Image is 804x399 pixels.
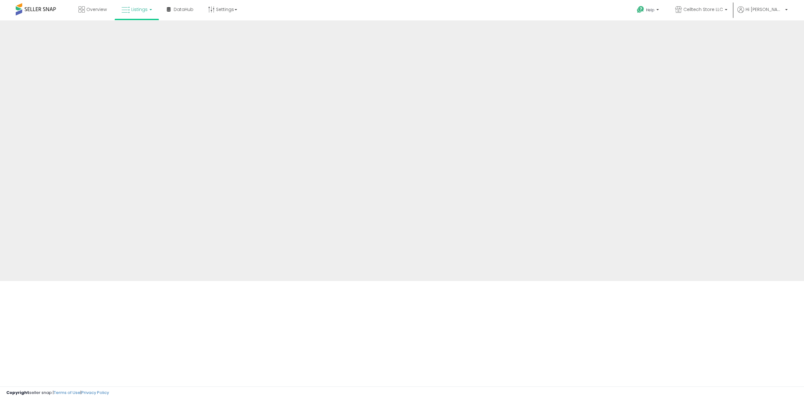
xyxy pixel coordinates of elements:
span: Overview [86,6,107,13]
span: Celltech Store LLC [683,6,723,13]
span: DataHub [174,6,193,13]
i: Get Help [637,6,644,13]
span: Hi [PERSON_NAME] [746,6,783,13]
a: Help [632,1,665,20]
span: Help [646,7,655,13]
span: Listings [131,6,148,13]
a: Hi [PERSON_NAME] [737,6,788,20]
